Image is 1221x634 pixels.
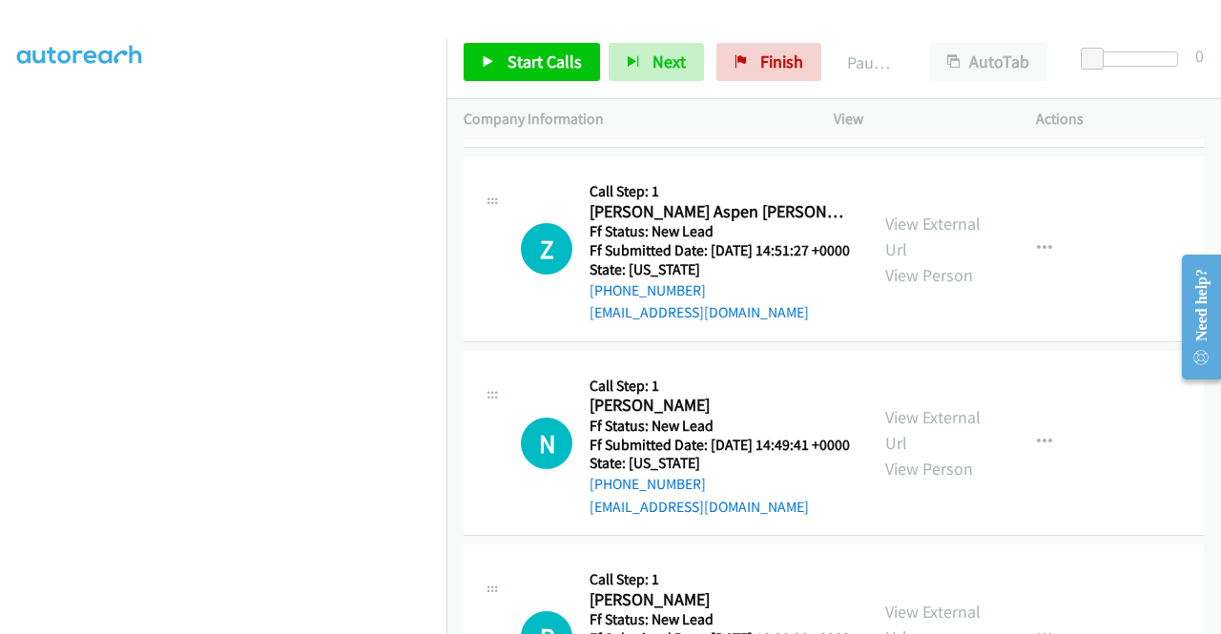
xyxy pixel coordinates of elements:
a: [EMAIL_ADDRESS][DOMAIN_NAME] [590,303,809,321]
a: View Person [885,264,973,286]
p: Paused [847,50,895,75]
span: Start Calls [507,51,582,72]
iframe: Resource Center [1167,241,1221,393]
p: Company Information [464,108,799,131]
h5: Call Step: 1 [590,377,850,396]
button: Next [609,43,704,81]
a: Finish [716,43,821,81]
h5: Ff Status: New Lead [590,417,850,436]
div: 0 [1195,43,1204,69]
h5: State: [US_STATE] [590,454,850,473]
p: Actions [1036,108,1204,131]
a: [PHONE_NUMBER] [590,281,706,299]
div: Delay between calls (in seconds) [1090,51,1178,67]
span: Finish [760,51,803,72]
h5: Ff Submitted Date: [DATE] 14:51:27 +0000 [590,241,851,260]
div: The call is yet to be attempted [521,418,572,469]
a: View External Url [885,406,981,454]
span: Next [652,51,686,72]
h5: Call Step: 1 [590,570,850,589]
a: [EMAIL_ADDRESS][DOMAIN_NAME] [590,498,809,516]
h1: Z [521,223,572,275]
h5: Call Step: 1 [590,182,851,201]
h5: State: [US_STATE] [590,260,851,279]
h5: Ff Status: New Lead [590,610,850,629]
a: Start Calls [464,43,600,81]
h2: [PERSON_NAME] [590,395,850,417]
h1: N [521,418,572,469]
h2: [PERSON_NAME] Aspen [PERSON_NAME] [590,201,851,223]
h5: Ff Status: New Lead [590,222,851,241]
button: AutoTab [929,43,1047,81]
div: The call is yet to be attempted [521,223,572,275]
a: View Person [885,458,973,480]
a: View External Url [885,213,981,260]
h5: Ff Submitted Date: [DATE] 14:49:41 +0000 [590,436,850,455]
p: View [834,108,1002,131]
h2: [PERSON_NAME] [590,589,850,611]
a: [PHONE_NUMBER] [590,475,706,493]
